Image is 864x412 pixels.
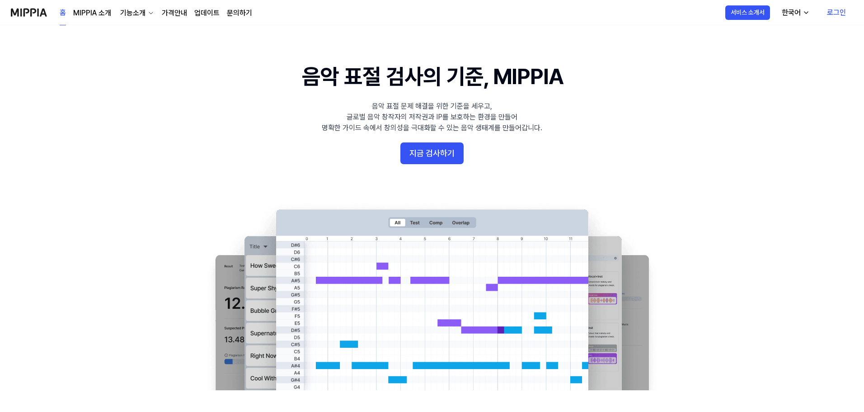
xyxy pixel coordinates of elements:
div: 기능소개 [118,8,147,19]
button: 서비스 소개서 [725,5,770,20]
a: MIPPIA 소개 [73,8,111,19]
button: 지금 검사하기 [400,142,464,164]
a: 홈 [60,0,66,25]
img: main Image [197,200,667,390]
button: 기능소개 [118,8,155,19]
a: 문의하기 [227,8,252,19]
a: 가격안내 [162,8,187,19]
a: 업데이트 [194,8,220,19]
div: 한국어 [780,7,803,18]
div: 음악 표절 문제 해결을 위한 기준을 세우고, 글로벌 음악 창작자의 저작권과 IP를 보호하는 환경을 만들어 명확한 가이드 속에서 창의성을 극대화할 수 있는 음악 생태계를 만들어... [322,101,542,133]
button: 한국어 [775,4,815,22]
h1: 음악 표절 검사의 기준, MIPPIA [302,62,563,92]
